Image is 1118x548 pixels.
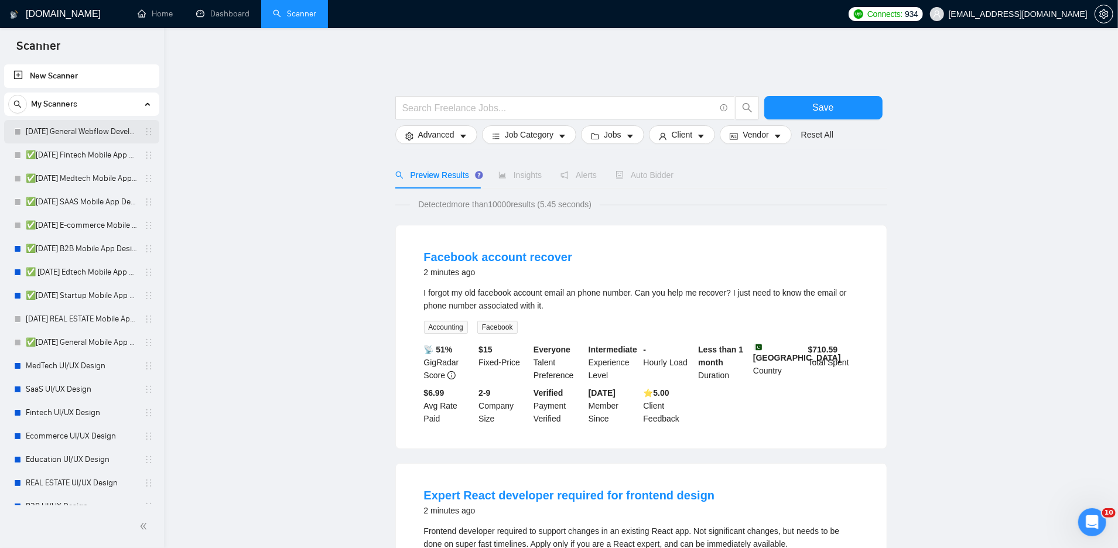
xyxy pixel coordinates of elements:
[751,343,806,382] div: Country
[405,132,413,141] span: setting
[144,244,153,254] span: holder
[26,284,137,307] a: ✅[DATE] Startup Mobile App Design
[31,93,77,116] span: My Scanners
[395,171,404,179] span: search
[402,101,715,115] input: Search Freelance Jobs...
[26,307,137,331] a: [DATE] REAL ESTATE Mobile App Design
[774,132,782,141] span: caret-down
[144,455,153,464] span: holder
[447,371,456,379] span: info-circle
[736,96,759,119] button: search
[696,343,751,382] div: Duration
[424,251,572,263] a: Facebook account recover
[13,64,150,88] a: New Scanner
[560,171,569,179] span: notification
[144,291,153,300] span: holder
[1095,9,1113,19] a: setting
[1095,5,1113,23] button: setting
[144,174,153,183] span: holder
[273,9,316,19] a: searchScanner
[591,132,599,141] span: folder
[10,5,18,24] img: logo
[560,170,597,180] span: Alerts
[498,171,507,179] span: area-chart
[144,127,153,136] span: holder
[144,197,153,207] span: holder
[476,386,531,425] div: Company Size
[424,504,715,518] div: 2 minutes ago
[720,104,728,112] span: info-circle
[644,388,669,398] b: ⭐️ 5.00
[581,125,644,144] button: folderJobscaret-down
[26,495,137,518] a: B2B UI/UX Design
[26,261,137,284] a: ✅ [DATE] Edtech Mobile App Design
[144,478,153,488] span: holder
[424,489,715,502] a: Expert React developer required for frontend design
[534,345,570,354] b: Everyone
[8,95,27,114] button: search
[26,354,137,378] a: MedTech UI/UX Design
[649,125,716,144] button: userClientcaret-down
[26,378,137,401] a: SaaS UI/UX Design
[589,345,637,354] b: Intermediate
[4,64,159,88] li: New Scanner
[144,385,153,394] span: holder
[395,170,480,180] span: Preview Results
[730,132,738,141] span: idcard
[422,343,477,382] div: GigRadar Score
[698,345,743,367] b: Less than 1 month
[26,471,137,495] a: REAL ESTATE UI/UX Design
[395,125,477,144] button: settingAdvancedcaret-down
[424,265,572,279] div: 2 minutes ago
[753,343,841,362] b: [GEOGRAPHIC_DATA]
[139,520,151,532] span: double-left
[641,343,696,382] div: Hourly Load
[424,388,445,398] b: $6.99
[534,388,563,398] b: Verified
[144,408,153,417] span: holder
[26,331,137,354] a: ✅[DATE] General Mobile App Design
[808,345,838,354] b: $ 710.59
[477,321,518,334] span: Facebook
[138,9,173,19] a: homeHome
[144,221,153,230] span: holder
[482,125,576,144] button: barsJob Categorycaret-down
[672,128,693,141] span: Client
[644,345,647,354] b: -
[720,125,791,144] button: idcardVendorcaret-down
[736,102,758,113] span: search
[933,10,941,18] span: user
[144,361,153,371] span: holder
[9,100,26,108] span: search
[531,343,586,382] div: Talent Preference
[478,345,492,354] b: $ 15
[196,9,249,19] a: dashboardDashboard
[410,198,600,211] span: Detected more than 10000 results (5.45 seconds)
[144,502,153,511] span: holder
[616,171,624,179] span: robot
[754,343,762,351] img: 🇵🇰
[626,132,634,141] span: caret-down
[867,8,902,20] span: Connects:
[531,386,586,425] div: Payment Verified
[586,343,641,382] div: Experience Level
[476,343,531,382] div: Fixed-Price
[764,96,883,119] button: Save
[604,128,621,141] span: Jobs
[26,143,137,167] a: ✅[DATE] Fintech Mobile App Design
[854,9,863,19] img: upwork-logo.png
[589,388,616,398] b: [DATE]
[422,386,477,425] div: Avg Rate Paid
[7,37,70,62] span: Scanner
[144,431,153,441] span: holder
[26,448,137,471] a: Education UI/UX Design
[697,132,705,141] span: caret-down
[424,345,453,354] b: 📡 51%
[424,286,859,312] div: I forgot my old facebook account email an phone number. Can you help me recover? I just need to k...
[474,170,484,180] div: Tooltip anchor
[801,128,833,141] a: Reset All
[492,132,500,141] span: bars
[26,167,137,190] a: ✅[DATE] Medtech Mobile App Design
[26,214,137,237] a: ✅[DATE] E-commerce Mobile App Design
